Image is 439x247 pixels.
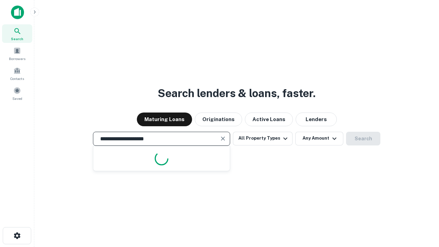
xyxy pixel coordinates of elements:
[405,192,439,225] iframe: Chat Widget
[2,64,32,83] a: Contacts
[2,44,32,63] a: Borrowers
[137,113,192,126] button: Maturing Loans
[2,84,32,103] a: Saved
[11,36,23,42] span: Search
[12,96,22,101] span: Saved
[195,113,242,126] button: Originations
[10,76,24,81] span: Contacts
[158,85,316,102] h3: Search lenders & loans, faster.
[2,24,32,43] a: Search
[245,113,293,126] button: Active Loans
[11,5,24,19] img: capitalize-icon.png
[295,132,343,145] button: Any Amount
[233,132,293,145] button: All Property Types
[218,134,228,143] button: Clear
[9,56,25,61] span: Borrowers
[296,113,337,126] button: Lenders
